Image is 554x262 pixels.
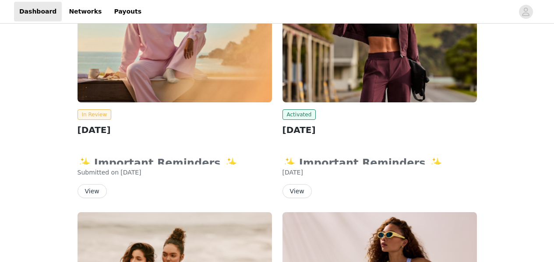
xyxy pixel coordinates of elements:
a: Networks [64,2,107,21]
span: In Review [78,109,112,120]
span: [DATE] [120,169,141,176]
span: [DATE] [282,169,303,176]
strong: ✨ Important Reminders ✨ [78,157,243,169]
a: View [282,188,312,195]
button: View [282,184,312,198]
h2: [DATE] [78,123,272,136]
span: Submitted on [78,169,119,176]
strong: ✨ Important Reminders ✨ [282,157,448,169]
a: Dashboard [14,2,62,21]
a: View [78,188,107,195]
button: View [78,184,107,198]
a: Payouts [109,2,147,21]
div: avatar [522,5,530,19]
span: Activated [282,109,316,120]
h2: [DATE] [282,123,477,136]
